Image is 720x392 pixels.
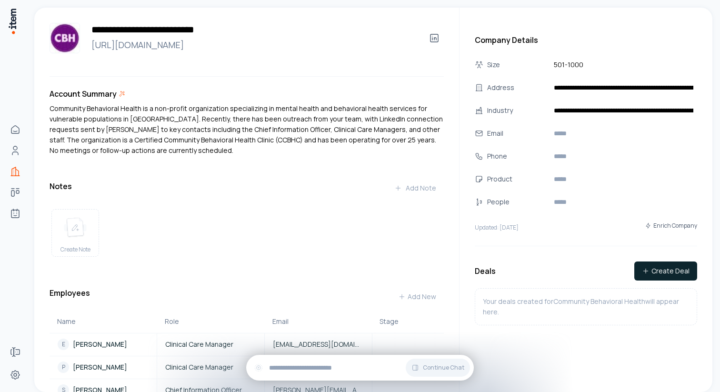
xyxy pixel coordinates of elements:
[634,261,697,281] button: Create Deal
[390,287,444,306] button: Add New
[483,296,689,317] p: Your deals created for Community Behavioral Health will appear here.
[6,183,25,202] a: Deals
[158,362,264,372] a: Clinical Care Manager
[6,141,25,160] a: People
[158,340,264,349] a: Clinical Care Manager
[57,317,150,326] div: Name
[64,217,87,238] img: create note
[387,179,444,198] button: Add Note
[51,209,99,257] button: create noteCreate Note
[165,340,233,349] span: Clinical Care Manager
[60,246,90,253] span: Create Note
[394,183,436,193] div: Add Note
[265,340,371,349] a: [EMAIL_ADDRESS][DOMAIN_NAME]
[487,174,548,184] div: Product
[487,105,548,116] div: Industry
[475,265,496,277] h3: Deals
[88,38,417,51] a: [URL][DOMAIN_NAME]
[73,362,127,372] p: [PERSON_NAME]
[50,181,72,192] h3: Notes
[380,317,436,326] div: Stage
[8,8,17,35] img: Item Brain Logo
[475,34,697,46] h3: Company Details
[50,88,117,100] h3: Account Summary
[165,362,233,372] span: Clinical Care Manager
[58,339,69,350] div: E
[50,103,444,156] p: Community Behavioral Health is a non-profit organization specializing in mental health and behavi...
[50,23,80,53] img: Community Behavioral Health
[487,151,548,161] div: Phone
[50,362,156,373] a: P[PERSON_NAME]
[487,60,548,70] div: Size
[487,197,548,207] div: People
[58,362,69,373] div: P
[487,128,548,139] div: Email
[6,120,25,139] a: Home
[272,317,365,326] div: Email
[273,340,364,349] span: [EMAIL_ADDRESS][DOMAIN_NAME]
[165,317,257,326] div: Role
[423,364,464,372] span: Continue Chat
[406,359,470,377] button: Continue Chat
[6,162,25,181] a: Companies
[246,355,474,381] div: Continue Chat
[487,82,548,93] div: Address
[6,204,25,223] a: Agents
[6,342,25,362] a: Forms
[73,340,127,349] p: [PERSON_NAME]
[475,224,519,231] p: Updated: [DATE]
[50,287,90,306] h3: Employees
[645,217,697,234] button: Enrich Company
[50,339,156,350] a: E[PERSON_NAME]
[6,365,25,384] a: Settings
